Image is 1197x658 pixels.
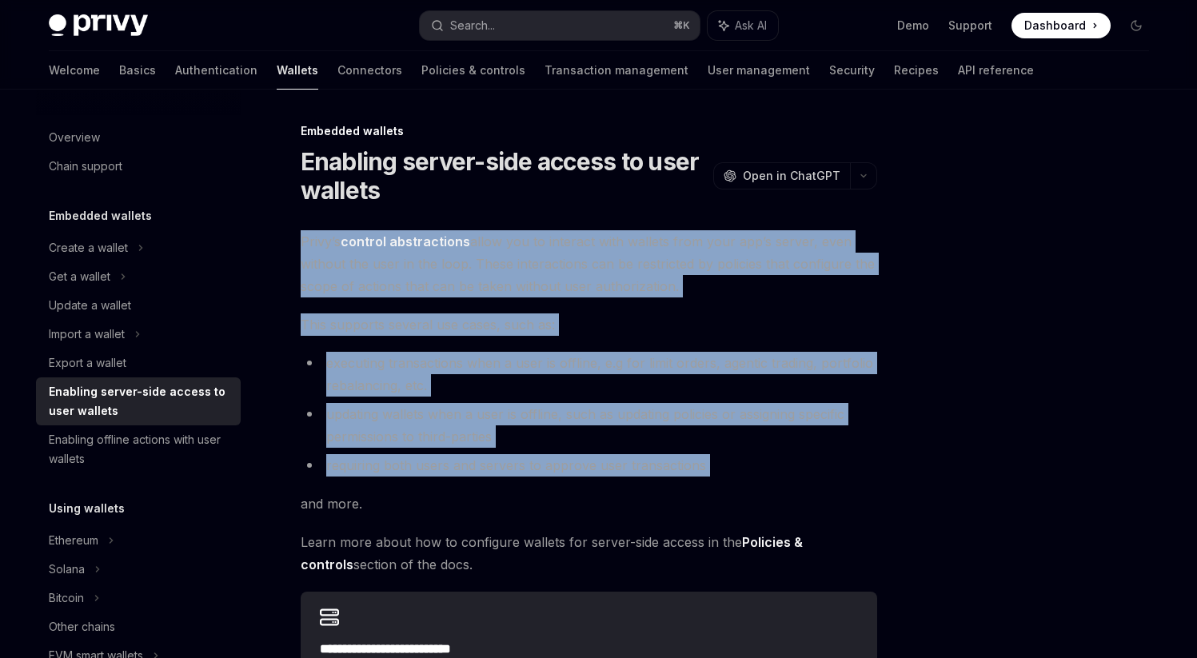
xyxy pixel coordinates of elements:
[743,168,840,184] span: Open in ChatGPT
[49,128,100,147] div: Overview
[301,403,877,448] li: updating wallets when a user is offline, such as updating policies or assigning specific permissi...
[1011,13,1111,38] a: Dashboard
[119,51,156,90] a: Basics
[49,560,85,579] div: Solana
[36,152,241,181] a: Chain support
[36,425,241,473] a: Enabling offline actions with user wallets
[49,617,115,636] div: Other chains
[175,51,257,90] a: Authentication
[49,238,128,257] div: Create a wallet
[49,296,131,315] div: Update a wallet
[277,51,318,90] a: Wallets
[735,18,767,34] span: Ask AI
[36,123,241,152] a: Overview
[713,162,850,189] button: Open in ChatGPT
[1024,18,1086,34] span: Dashboard
[36,291,241,320] a: Update a wallet
[49,51,100,90] a: Welcome
[49,588,84,608] div: Bitcoin
[708,11,778,40] button: Ask AI
[545,51,688,90] a: Transaction management
[1123,13,1149,38] button: Toggle dark mode
[49,206,152,225] h5: Embedded wallets
[897,18,929,34] a: Demo
[450,16,495,35] div: Search...
[49,353,126,373] div: Export a wallet
[49,325,125,344] div: Import a wallet
[301,531,877,576] span: Learn more about how to configure wallets for server-side access in the section of the docs.
[49,430,231,469] div: Enabling offline actions with user wallets
[36,349,241,377] a: Export a wallet
[301,147,707,205] h1: Enabling server-side access to user wallets
[49,531,98,550] div: Ethereum
[420,11,700,40] button: Search...⌘K
[49,499,125,518] h5: Using wallets
[49,14,148,37] img: dark logo
[49,157,122,176] div: Chain support
[708,51,810,90] a: User management
[301,352,877,397] li: executing transactions when a user is offline, e.g for limit orders, agentic trading, portfolio r...
[337,51,402,90] a: Connectors
[301,123,877,139] div: Embedded wallets
[341,233,470,250] a: control abstractions
[958,51,1034,90] a: API reference
[301,313,877,336] span: This supports several use cases, such as:
[49,382,231,421] div: Enabling server-side access to user wallets
[894,51,939,90] a: Recipes
[948,18,992,34] a: Support
[301,230,877,297] span: Privy’s allow you to interact with wallets from your app’s server, even without the user in the l...
[673,19,690,32] span: ⌘ K
[301,493,877,515] span: and more.
[36,377,241,425] a: Enabling server-side access to user wallets
[36,612,241,641] a: Other chains
[49,267,110,286] div: Get a wallet
[301,454,877,477] li: requiring both users and servers to approve user transactions
[421,51,525,90] a: Policies & controls
[829,51,875,90] a: Security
